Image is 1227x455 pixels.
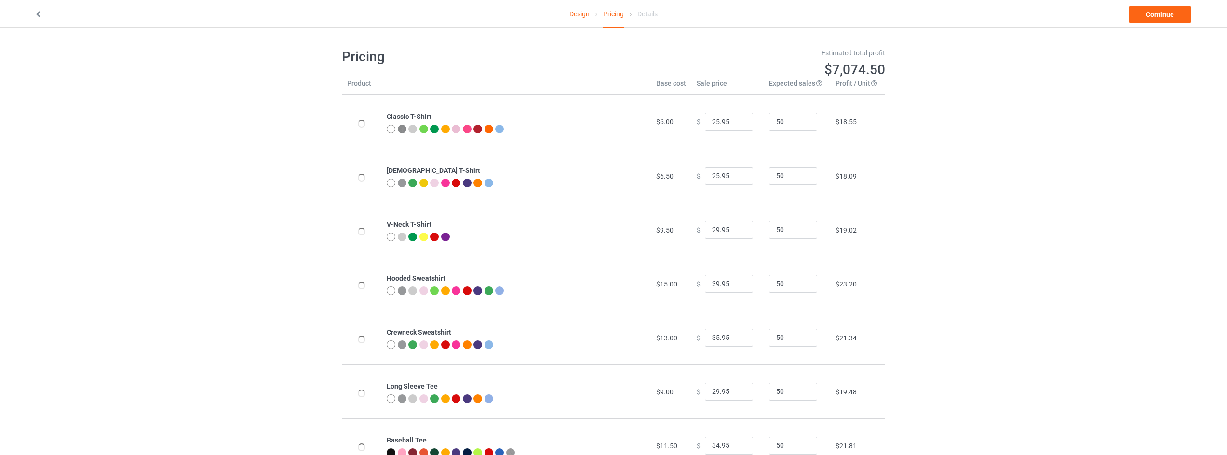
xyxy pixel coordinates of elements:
[830,78,885,95] th: Profit / Unit
[1129,6,1191,23] a: Continue
[656,226,674,234] span: $9.50
[620,48,886,58] div: Estimated total profit
[387,274,445,282] b: Hooded Sweatshirt
[836,280,857,288] span: $23.20
[569,0,590,27] a: Design
[387,328,451,336] b: Crewneck Sweatshirt
[697,118,701,126] span: $
[764,78,830,95] th: Expected sales
[387,436,427,444] b: Baseball Tee
[387,167,480,174] b: [DEMOGRAPHIC_DATA] T-Shirt
[836,334,857,342] span: $21.34
[824,62,885,78] span: $7,074.50
[836,226,857,234] span: $19.02
[697,280,701,287] span: $
[342,48,607,65] h1: Pricing
[342,78,381,95] th: Product
[691,78,764,95] th: Sale price
[697,172,701,180] span: $
[836,172,857,180] span: $18.09
[836,442,857,450] span: $21.81
[697,442,701,449] span: $
[651,78,691,95] th: Base cost
[387,382,438,390] b: Long Sleeve Tee
[656,118,674,126] span: $6.00
[387,113,431,120] b: Classic T-Shirt
[656,334,677,342] span: $13.00
[697,334,701,341] span: $
[603,0,624,28] div: Pricing
[656,280,677,288] span: $15.00
[398,125,406,133] img: heather_texture.png
[697,226,701,234] span: $
[637,0,658,27] div: Details
[656,442,677,450] span: $11.50
[697,388,701,395] span: $
[836,118,857,126] span: $18.55
[387,221,431,228] b: V-Neck T-Shirt
[836,388,857,396] span: $19.48
[656,172,674,180] span: $6.50
[656,388,674,396] span: $9.00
